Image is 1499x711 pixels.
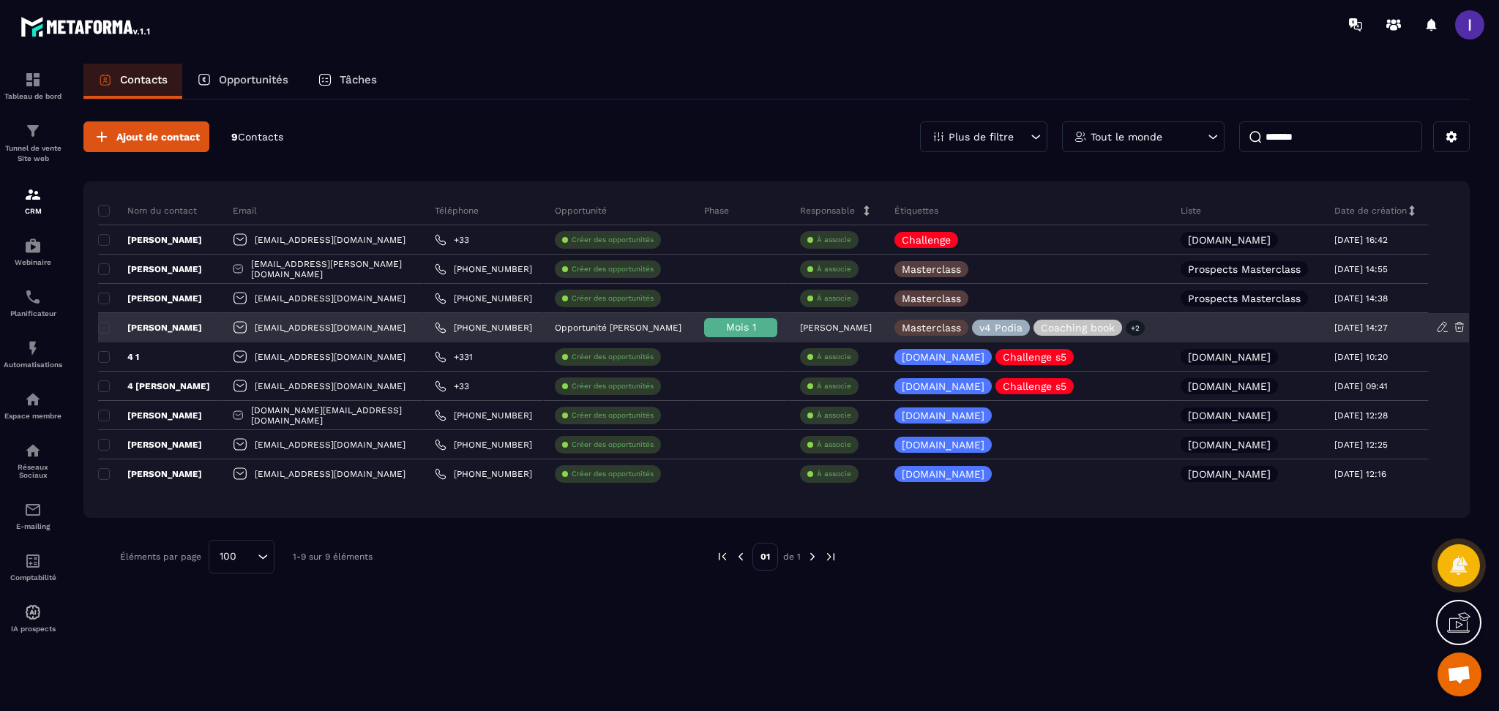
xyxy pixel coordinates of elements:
p: À associe [817,440,851,450]
input: Search for option [242,549,254,565]
a: Tâches [303,64,392,99]
p: Éléments par page [120,552,201,562]
p: +2 [1126,320,1145,336]
p: Responsable [800,205,855,217]
a: automationsautomationsAutomatisations [4,328,62,380]
a: [PHONE_NUMBER] [435,322,532,334]
p: Planificateur [4,309,62,317]
p: Masterclass [902,323,961,333]
p: [DOMAIN_NAME] [902,440,984,450]
p: [DATE] 16:42 [1334,235,1388,245]
img: prev [734,550,747,563]
p: [DATE] 14:38 [1334,293,1388,304]
a: Contacts [83,64,182,99]
a: [PHONE_NUMBER] [435,293,532,304]
p: Tout le monde [1091,132,1162,142]
p: 4 [PERSON_NAME] [98,380,210,392]
p: À associe [817,264,851,274]
p: Plus de filtre [949,132,1014,142]
p: [DATE] 12:16 [1334,469,1386,479]
p: Nom du contact [98,205,197,217]
img: email [24,501,42,519]
p: [DOMAIN_NAME] [902,469,984,479]
p: [PERSON_NAME] [98,234,202,246]
p: À associe [817,469,851,479]
a: schedulerschedulerPlanificateur [4,277,62,328]
p: À associe [817,381,851,391]
p: Créer des opportunités [572,381,654,391]
a: [PHONE_NUMBER] [435,410,532,421]
p: [DOMAIN_NAME] [1188,235,1271,245]
a: Opportunités [182,64,303,99]
a: emailemailE-mailing [4,490,62,541]
img: logo [20,13,152,39]
span: Ajout de contact [116,129,200,144]
button: Ajout de contact [83,121,209,152]
p: [DATE] 09:41 [1334,381,1388,391]
p: Challenge [902,235,951,245]
a: accountantaccountantComptabilité [4,541,62,592]
p: IA prospects [4,625,62,633]
p: [DATE] 10:20 [1334,352,1388,362]
span: 100 [214,549,242,565]
div: Ouvrir le chat [1438,652,1481,696]
a: [PHONE_NUMBER] [435,263,532,275]
p: Masterclass [902,293,961,304]
a: +33 [435,380,469,392]
p: de 1 [783,551,801,563]
img: formation [24,186,42,203]
p: Masterclass [902,264,961,274]
p: [DOMAIN_NAME] [902,381,984,391]
p: 9 [231,130,283,144]
p: [DOMAIN_NAME] [1188,381,1271,391]
p: [DATE] 12:28 [1334,410,1388,421]
p: Challenge s5 [1003,352,1066,362]
img: next [806,550,819,563]
p: [PERSON_NAME] [98,293,202,304]
span: Mois 1 [726,321,756,333]
p: [DOMAIN_NAME] [1188,352,1271,362]
p: Comptabilité [4,573,62,582]
p: [DOMAIN_NAME] [1188,440,1271,450]
p: À associe [817,410,851,421]
p: Tunnel de vente Site web [4,143,62,164]
a: social-networksocial-networkRéseaux Sociaux [4,431,62,490]
img: automations [24,339,42,357]
p: [PERSON_NAME] [800,323,872,333]
p: 4 1 [98,351,139,363]
p: À associe [817,352,851,362]
p: [PERSON_NAME] [98,263,202,275]
img: social-network [24,442,42,459]
p: 1-9 sur 9 éléments [293,552,373,562]
p: Créer des opportunités [572,410,654,421]
span: Contacts [238,131,283,143]
p: [DATE] 14:27 [1334,323,1388,333]
div: Search for option [209,540,274,573]
img: formation [24,71,42,89]
p: Espace membre [4,412,62,420]
p: Tableau de bord [4,92,62,100]
p: À associe [817,235,851,245]
p: Tâches [340,73,377,86]
p: [PERSON_NAME] [98,468,202,480]
p: À associe [817,293,851,304]
p: Opportunité [PERSON_NAME] [555,323,681,333]
img: accountant [24,552,42,570]
a: formationformationTableau de bord [4,60,62,111]
a: [PHONE_NUMBER] [435,468,532,480]
p: Créer des opportunités [572,352,654,362]
p: Créer des opportunités [572,293,654,304]
p: Créer des opportunités [572,440,654,450]
p: Coaching book [1041,323,1115,333]
p: [DOMAIN_NAME] [902,352,984,362]
p: Email [233,205,257,217]
img: scheduler [24,288,42,306]
p: Créer des opportunités [572,264,654,274]
p: 01 [752,543,778,571]
p: Opportunité [555,205,607,217]
img: prev [716,550,729,563]
p: Prospects Masterclass [1188,264,1301,274]
p: Étiquettes [894,205,938,217]
a: automationsautomationsEspace membre [4,380,62,431]
p: [DOMAIN_NAME] [902,410,984,421]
